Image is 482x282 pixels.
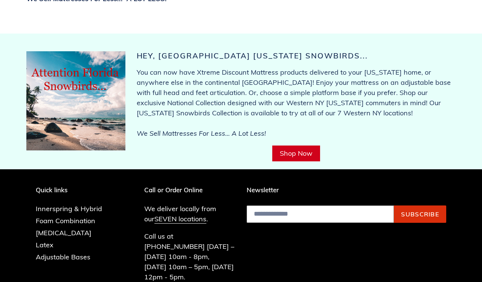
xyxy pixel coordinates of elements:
img: floridasnowbirdsfinal-1684765907267_263x.jpg [26,51,125,150]
h2: Hey, [GEOGRAPHIC_DATA] [US_STATE] Snowbirds... [137,51,456,60]
input: Email address [247,205,394,223]
p: Quick links [36,186,113,194]
a: Shop Now [272,146,320,161]
a: Adjustable Bases [36,253,90,261]
p: Call us at [PHONE_NUMBER] [DATE] – [DATE] 10am - 8pm, [DATE] 10am – 5pm, [DATE] 12pm - 5pm. [144,231,236,282]
span: Subscribe [401,210,439,218]
p: Call or Order Online [144,186,236,194]
p: We deliver locally from our . [144,204,236,224]
a: Foam Combination [36,216,95,225]
p: You can now have Xtreme Discount Mattress products delivered to your [US_STATE] home, or anywhere... [137,67,456,138]
a: Latex [36,241,53,249]
button: Subscribe [394,205,446,223]
p: Newsletter [247,186,446,194]
a: [MEDICAL_DATA] [36,228,92,237]
a: SEVEN locations [154,215,206,224]
a: Innerspring & Hybrid [36,204,102,213]
i: We Sell Mattresses For Less... A Lot Less! [137,129,266,138]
